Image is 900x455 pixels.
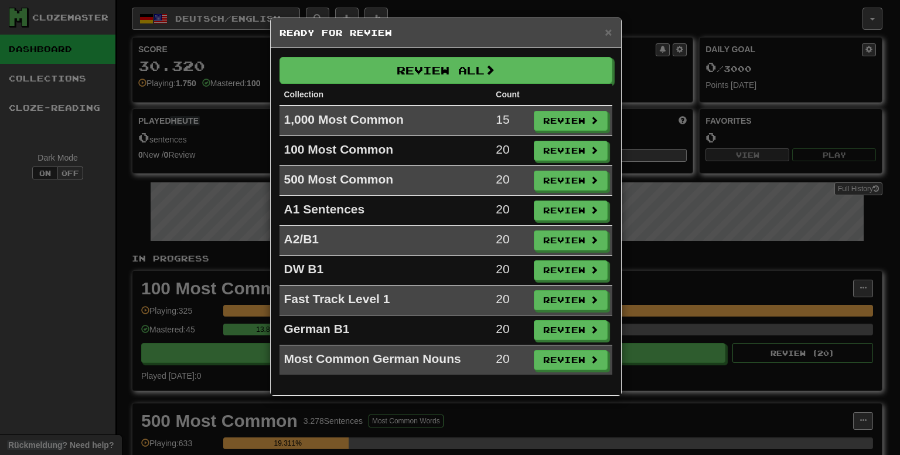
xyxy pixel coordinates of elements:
[491,345,529,375] td: 20
[279,345,492,375] td: Most Common German Nouns
[279,27,612,39] h5: Ready for Review
[279,196,492,226] td: A1 Sentences
[534,111,608,131] button: Review
[605,26,612,38] button: Close
[491,136,529,166] td: 20
[491,256,529,286] td: 20
[279,136,492,166] td: 100 Most Common
[534,171,608,191] button: Review
[534,141,608,161] button: Review
[279,226,492,256] td: A2/B1
[279,106,492,136] td: 1,000 Most Common
[279,57,612,84] button: Review All
[534,350,608,370] button: Review
[605,25,612,39] span: ×
[279,256,492,286] td: DW B1
[491,84,529,106] th: Count
[491,166,529,196] td: 20
[279,315,492,345] td: German B1
[279,84,492,106] th: Collection
[491,315,529,345] td: 20
[279,166,492,196] td: 500 Most Common
[534,260,608,280] button: Review
[534,201,608,220] button: Review
[534,320,608,340] button: Review
[491,106,529,136] td: 15
[491,286,529,315] td: 20
[491,226,529,256] td: 20
[534,230,608,250] button: Review
[491,196,529,226] td: 20
[279,286,492,315] td: Fast Track Level 1
[534,290,608,310] button: Review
